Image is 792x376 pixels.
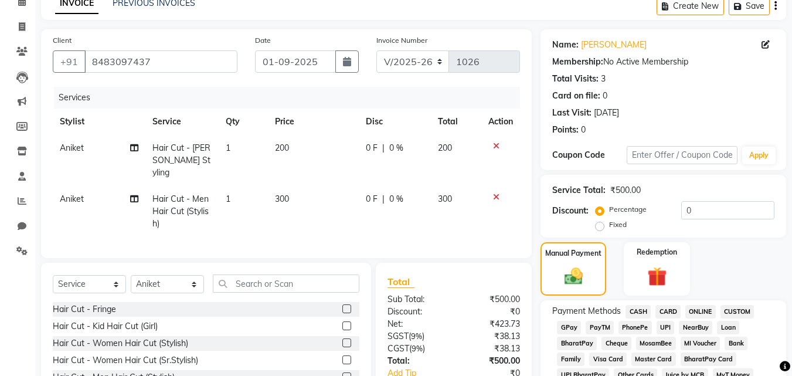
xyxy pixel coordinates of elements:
[717,321,739,334] span: Loan
[387,276,414,288] span: Total
[412,344,423,353] span: 9%
[641,265,673,289] img: _gift.svg
[53,109,145,135] th: Stylist
[438,194,452,204] span: 300
[145,109,219,135] th: Service
[552,305,621,317] span: Payment Methods
[379,318,454,330] div: Net:
[379,306,454,318] div: Discount:
[53,35,72,46] label: Client
[545,248,601,259] label: Manual Payment
[610,184,641,197] div: ₹500.00
[552,56,774,68] div: No Active Membership
[376,35,427,46] label: Invoice Number
[454,355,529,367] div: ₹500.00
[655,305,681,319] span: CARD
[454,293,529,306] div: ₹500.00
[609,219,627,230] label: Fixed
[84,50,237,73] input: Search by Name/Mobile/Email/Code
[685,305,716,319] span: ONLINE
[53,320,158,333] div: Hair Cut - Kid Hair Cut (Girl)
[387,343,409,354] span: CGST
[379,343,454,355] div: ( )
[454,330,529,343] div: ₹38.13
[454,343,529,355] div: ₹38.13
[219,109,268,135] th: Qty
[411,331,422,341] span: 9%
[379,330,454,343] div: ( )
[552,124,579,136] div: Points:
[53,50,86,73] button: +91
[557,353,584,366] span: Family
[552,107,592,119] div: Last Visit:
[681,353,737,366] span: BharatPay Card
[255,35,271,46] label: Date
[387,331,409,341] span: SGST
[609,204,647,215] label: Percentage
[720,305,754,319] span: CUSTOM
[552,205,589,217] div: Discount:
[552,184,606,197] div: Service Total:
[226,194,230,204] span: 1
[275,194,289,204] span: 300
[681,337,720,350] span: MI Voucher
[581,124,586,136] div: 0
[481,109,520,135] th: Action
[431,109,482,135] th: Total
[581,39,647,51] a: [PERSON_NAME]
[552,149,626,161] div: Coupon Code
[152,143,210,178] span: Hair Cut - [PERSON_NAME] Styling
[552,56,603,68] div: Membership:
[379,355,454,367] div: Total:
[53,354,198,367] div: Hair Cut - Women Hair Cut (Sr.Stylish)
[725,337,747,350] span: Bank
[454,306,529,318] div: ₹0
[637,247,677,258] label: Redemption
[454,318,529,330] div: ₹423.73
[152,194,209,229] span: Hair Cut - Men Hair Cut (Stylish)
[382,193,385,205] span: |
[601,337,631,350] span: Cheque
[636,337,676,350] span: MosamBee
[601,73,606,85] div: 3
[226,143,230,153] span: 1
[359,109,431,135] th: Disc
[53,337,188,350] div: Hair Cut - Women Hair Cut (Stylish)
[53,303,116,316] div: Hair Cut - Fringe
[389,142,403,154] span: 0 %
[268,109,359,135] th: Price
[657,321,675,334] span: UPI
[742,147,776,164] button: Apply
[552,73,599,85] div: Total Visits:
[589,353,627,366] span: Visa Card
[379,293,454,306] div: Sub Total:
[366,142,378,154] span: 0 F
[603,90,607,102] div: 0
[626,305,651,319] span: CASH
[618,321,652,334] span: PhonePe
[557,321,581,334] span: GPay
[275,143,289,153] span: 200
[389,193,403,205] span: 0 %
[552,39,579,51] div: Name:
[679,321,712,334] span: NearBuy
[382,142,385,154] span: |
[438,143,452,153] span: 200
[60,194,84,204] span: Aniket
[594,107,619,119] div: [DATE]
[631,353,676,366] span: Master Card
[54,87,529,109] div: Services
[559,266,589,287] img: _cash.svg
[552,90,600,102] div: Card on file:
[213,275,359,293] input: Search or Scan
[60,143,84,153] span: Aniket
[627,146,737,164] input: Enter Offer / Coupon Code
[586,321,614,334] span: PayTM
[366,193,378,205] span: 0 F
[557,337,597,350] span: BharatPay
